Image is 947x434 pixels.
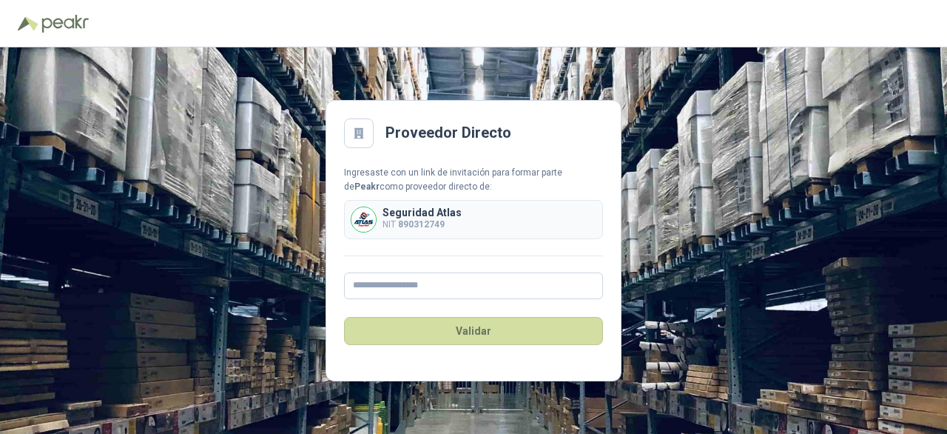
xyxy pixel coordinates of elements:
h2: Proveedor Directo [385,121,511,144]
img: Logo [18,16,38,31]
div: Ingresaste con un link de invitación para formar parte de como proveedor directo de: [344,166,603,194]
p: NIT [382,218,462,232]
b: Peakr [354,181,380,192]
b: 890312749 [398,219,445,230]
button: Validar [344,317,603,345]
img: Peakr [41,15,89,33]
img: Company Logo [351,207,376,232]
p: Seguridad Atlas [382,207,462,218]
